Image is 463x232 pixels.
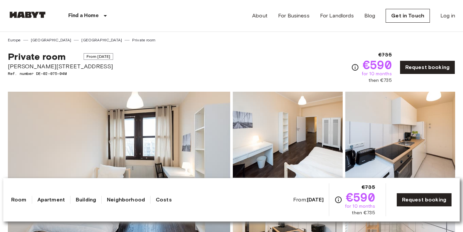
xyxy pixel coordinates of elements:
[364,12,375,20] a: Blog
[233,92,343,178] img: Picture of unit DE-02-075-04M
[8,12,47,18] img: Habyt
[8,51,66,62] span: Private room
[8,62,113,71] span: [PERSON_NAME][STREET_ADDRESS]
[363,59,392,71] span: €590
[31,37,71,43] a: [GEOGRAPHIC_DATA]
[68,12,99,20] p: Find a Home
[278,12,310,20] a: For Business
[81,37,122,43] a: [GEOGRAPHIC_DATA]
[352,210,375,216] span: then €735
[11,196,27,204] a: Room
[369,77,392,84] span: then €735
[362,71,392,77] span: for 10 months
[84,53,113,60] span: From [DATE]
[8,71,113,77] span: Ref. number DE-02-075-04M
[334,196,342,204] svg: Check cost overview for full price breakdown. Please note that discounts apply to new joiners onl...
[346,191,375,203] span: €590
[8,37,21,43] a: Europe
[320,12,354,20] a: For Landlords
[307,197,324,203] b: [DATE]
[293,196,324,203] span: From:
[132,37,155,43] a: Private room
[440,12,455,20] a: Log in
[107,196,145,204] a: Neighborhood
[156,196,172,204] a: Costs
[252,12,268,20] a: About
[362,183,375,191] span: €735
[400,60,455,74] a: Request booking
[351,63,359,71] svg: Check cost overview for full price breakdown. Please note that discounts apply to new joiners onl...
[37,196,65,204] a: Apartment
[345,203,375,210] span: for 10 months
[345,92,455,178] img: Picture of unit DE-02-075-04M
[76,196,96,204] a: Building
[378,51,392,59] span: €735
[396,193,452,207] a: Request booking
[386,9,430,23] a: Get in Touch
